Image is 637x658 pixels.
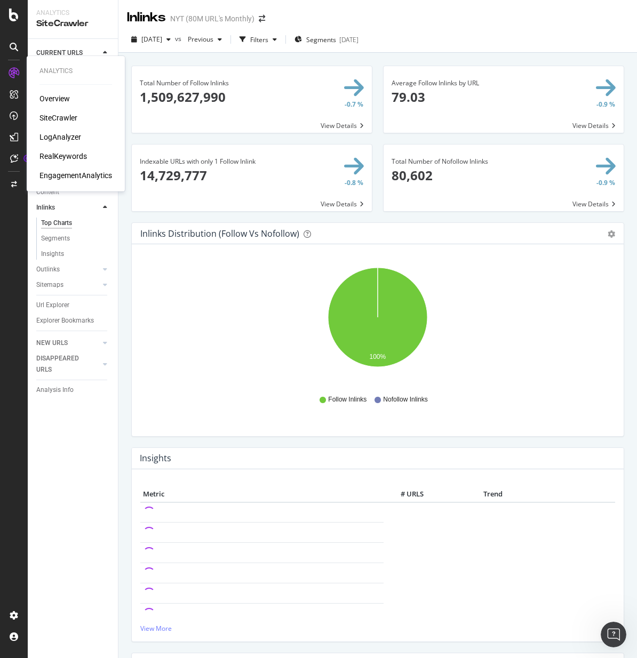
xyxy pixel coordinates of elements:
a: EngagementAnalytics [39,170,112,181]
div: Outlinks [36,264,60,275]
a: Analysis Info [36,384,110,396]
a: RealKeywords [39,151,87,162]
th: Trend [426,486,559,502]
span: Nofollow Inlinks [383,395,427,404]
a: Segments [41,233,110,244]
div: Analytics [39,67,112,76]
a: NEW URLS [36,338,100,349]
div: Url Explorer [36,300,69,311]
span: 2025 Sep. 24th [141,35,162,44]
div: Analytics [36,9,109,18]
button: Filters [235,31,281,48]
a: Outlinks [36,264,100,275]
a: Content [36,187,110,198]
text: 100% [370,353,386,360]
div: Content [36,187,59,198]
a: DISAPPEARED URLS [36,353,100,375]
a: Sitemaps [36,279,100,291]
div: SiteCrawler [36,18,109,30]
div: Segments [41,233,70,244]
div: NYT (80M URL's Monthly) [170,13,254,24]
div: Inlinks [36,202,55,213]
div: Inlinks Distribution (Follow vs Nofollow) [140,228,299,239]
a: Top Charts [41,218,110,229]
span: Segments [306,35,336,44]
div: CURRENT URLS [36,47,83,59]
a: Url Explorer [36,300,110,311]
a: Insights [41,248,110,260]
div: arrow-right-arrow-left [259,15,265,22]
a: LogAnalyzer [39,132,81,142]
div: gear [608,230,615,238]
div: Inlinks [127,9,166,27]
div: Insights [41,248,64,260]
button: Previous [184,31,226,48]
div: DISAPPEARED URLS [36,353,90,375]
iframe: Intercom live chat [601,622,626,647]
span: Previous [184,35,213,44]
svg: A chart. [140,261,615,385]
div: Analysis Info [36,384,74,396]
button: Segments[DATE] [290,31,363,48]
th: # URLS [384,486,426,502]
div: Top Charts [41,218,72,229]
a: CURRENT URLS [36,47,100,59]
div: Explorer Bookmarks [36,315,94,326]
span: vs [175,34,184,43]
a: View More [140,624,615,633]
div: [DATE] [339,35,359,44]
a: Inlinks [36,202,100,213]
a: Overview [39,93,70,104]
a: SiteCrawler [39,113,77,123]
button: [DATE] [127,31,175,48]
th: Metric [140,486,384,502]
div: Sitemaps [36,279,63,291]
h4: Insights [140,451,171,466]
div: Filters [250,35,268,44]
div: Tooltip anchor [22,154,32,163]
a: Explorer Bookmarks [36,315,110,326]
div: NEW URLS [36,338,68,349]
span: Follow Inlinks [328,395,367,404]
